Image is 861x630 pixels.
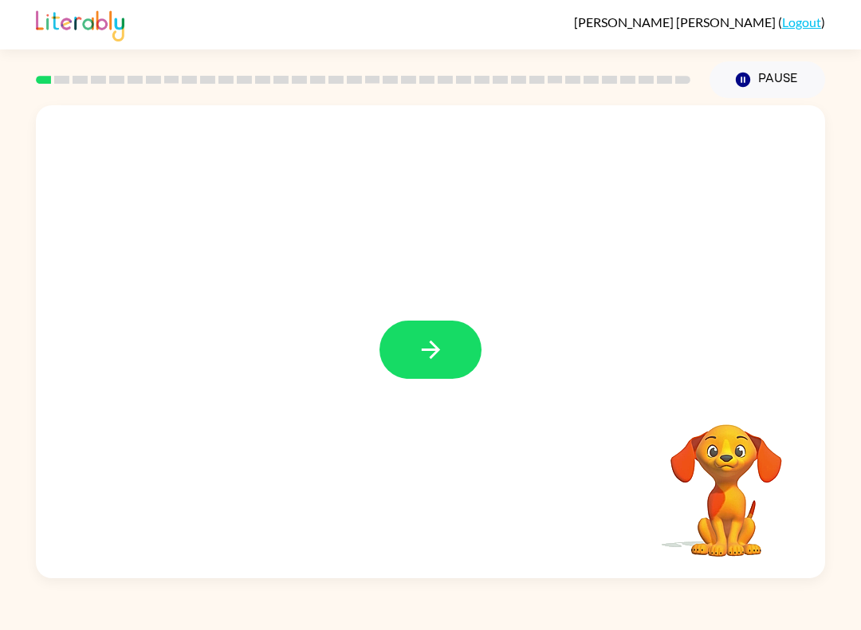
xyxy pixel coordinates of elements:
span: [PERSON_NAME] [PERSON_NAME] [574,14,778,30]
div: ( ) [574,14,825,30]
video: Your browser must support playing .mp4 files to use Literably. Please try using another browser. [647,400,806,559]
a: Logout [782,14,821,30]
button: Pause [710,61,825,98]
img: Literably [36,6,124,41]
